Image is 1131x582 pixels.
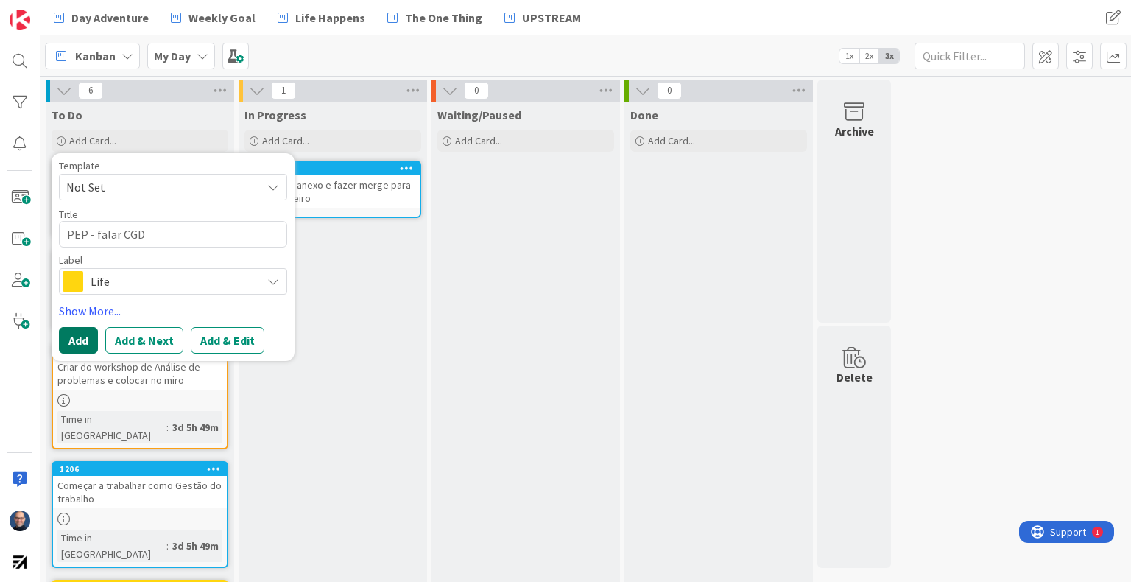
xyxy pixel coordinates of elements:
span: Life [91,271,254,292]
span: Kanban [75,47,116,65]
img: Fg [10,511,30,531]
div: Email com anexo e fazer merge para outro ficheiro [246,175,420,208]
span: Label [59,255,82,265]
div: Archive [835,122,874,140]
div: Time in [GEOGRAPHIC_DATA] [57,530,166,562]
div: Começar a trabalhar como Gestão do trabalho [53,476,227,508]
span: Add Card... [69,134,116,147]
span: Add Card... [648,134,695,147]
a: Life Happens [269,4,374,31]
input: Quick Filter... [915,43,1025,69]
a: Day Adventure [45,4,158,31]
div: 1105Criar do workshop de Análise de problemas e colocar no miro [53,344,227,390]
b: My Day [154,49,191,63]
a: The One Thing [378,4,491,31]
span: Waiting/Paused [437,108,521,122]
div: 3d 5h 49m [169,419,222,435]
div: 1223Email com anexo e fazer merge para outro ficheiro [246,162,420,208]
button: Add & Edit [191,327,264,354]
span: Support [31,2,67,20]
span: : [166,419,169,435]
span: Life Happens [295,9,365,27]
span: Add Card... [262,134,309,147]
span: 2x [859,49,879,63]
div: 1206Começar a trabalhar como Gestão do trabalho [53,463,227,508]
span: Template [59,161,100,171]
span: Weekly Goal [188,9,256,27]
div: 1223 [246,162,420,175]
span: To Do [52,108,82,122]
img: Visit kanbanzone.com [10,10,30,30]
a: Weekly Goal [162,4,264,31]
span: 1x [839,49,859,63]
span: 0 [657,82,682,99]
div: 1206 [60,464,227,474]
label: Title [59,208,78,221]
span: Day Adventure [71,9,149,27]
a: UPSTREAM [496,4,590,31]
a: Show More... [59,302,287,320]
div: Criar do workshop de Análise de problemas e colocar no miro [53,357,227,390]
button: Add [59,327,98,354]
span: Done [630,108,658,122]
span: 3x [879,49,899,63]
span: 1 [271,82,296,99]
span: 6 [78,82,103,99]
div: Time in [GEOGRAPHIC_DATA] [57,411,166,443]
span: In Progress [244,108,306,122]
a: 1105Criar do workshop de Análise de problemas e colocar no miroTime in [GEOGRAPHIC_DATA]:3d 5h 49m [52,343,228,449]
button: Add & Next [105,327,183,354]
a: 1223Email com anexo e fazer merge para outro ficheiro [244,161,421,218]
div: 3d 5h 49m [169,538,222,554]
img: avatar [10,552,30,572]
div: Delete [836,368,873,386]
span: : [166,538,169,554]
span: The One Thing [405,9,482,27]
div: 1223 [253,164,420,174]
span: UPSTREAM [522,9,581,27]
span: Add Card... [455,134,502,147]
a: 1206Começar a trabalhar como Gestão do trabalhoTime in [GEOGRAPHIC_DATA]:3d 5h 49m [52,461,228,568]
span: 0 [464,82,489,99]
div: 1206 [53,463,227,476]
textarea: PEP - falar CGD [59,221,287,248]
span: Not Set [66,178,250,197]
div: 1 [77,6,80,18]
